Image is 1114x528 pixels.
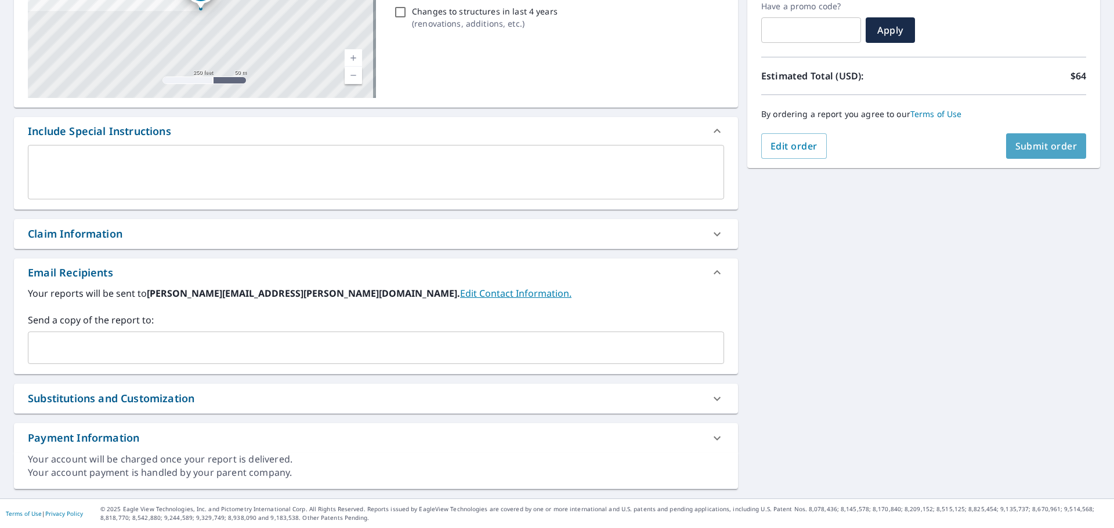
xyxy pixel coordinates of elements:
[761,133,827,159] button: Edit order
[28,286,724,300] label: Your reports will be sent to
[6,509,42,518] a: Terms of Use
[147,287,460,300] b: [PERSON_NAME][EMAIL_ADDRESS][PERSON_NAME][DOMAIN_NAME].
[28,466,724,479] div: Your account payment is handled by your parent company.
[345,49,362,67] a: Current Level 17, Zoom In
[1006,133,1087,159] button: Submit order
[28,226,122,242] div: Claim Information
[412,17,558,30] p: ( renovations, additions, etc. )
[100,505,1108,522] p: © 2025 Eagle View Technologies, Inc. and Pictometry International Corp. All Rights Reserved. Repo...
[28,265,113,281] div: Email Recipients
[14,384,738,413] div: Substitutions and Customization
[14,117,738,145] div: Include Special Instructions
[866,17,915,43] button: Apply
[14,423,738,453] div: Payment Information
[1070,69,1086,83] p: $64
[910,108,962,119] a: Terms of Use
[14,219,738,249] div: Claim Information
[412,5,558,17] p: Changes to structures in last 4 years
[761,1,861,12] label: Have a promo code?
[28,123,171,139] div: Include Special Instructions
[345,67,362,84] a: Current Level 17, Zoom Out
[875,24,906,37] span: Apply
[1015,140,1077,152] span: Submit order
[28,391,194,406] div: Substitutions and Customization
[761,109,1086,119] p: By ordering a report you agree to our
[28,430,139,446] div: Payment Information
[14,258,738,286] div: Email Recipients
[761,69,924,83] p: Estimated Total (USD):
[45,509,83,518] a: Privacy Policy
[6,510,83,517] p: |
[771,140,818,152] span: Edit order
[460,287,572,300] a: EditContactInfo
[28,313,724,327] label: Send a copy of the report to:
[28,453,724,466] div: Your account will be charged once your report is delivered.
